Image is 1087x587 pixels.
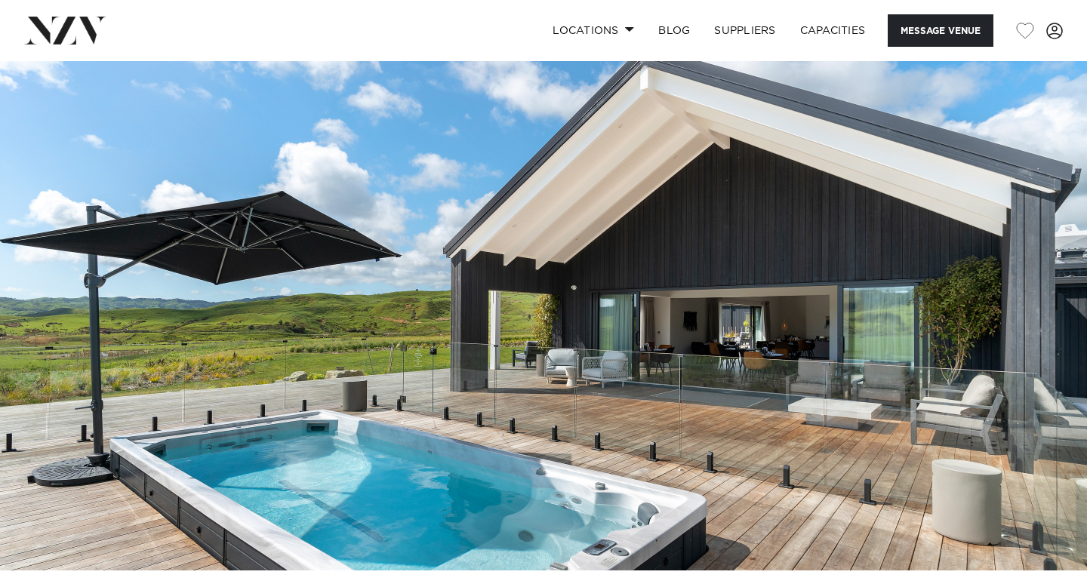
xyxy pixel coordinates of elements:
a: Capacities [788,14,878,47]
img: nzv-logo.png [24,17,106,44]
a: BLOG [646,14,702,47]
a: SUPPLIERS [702,14,787,47]
a: Locations [540,14,646,47]
button: Message Venue [888,14,993,47]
